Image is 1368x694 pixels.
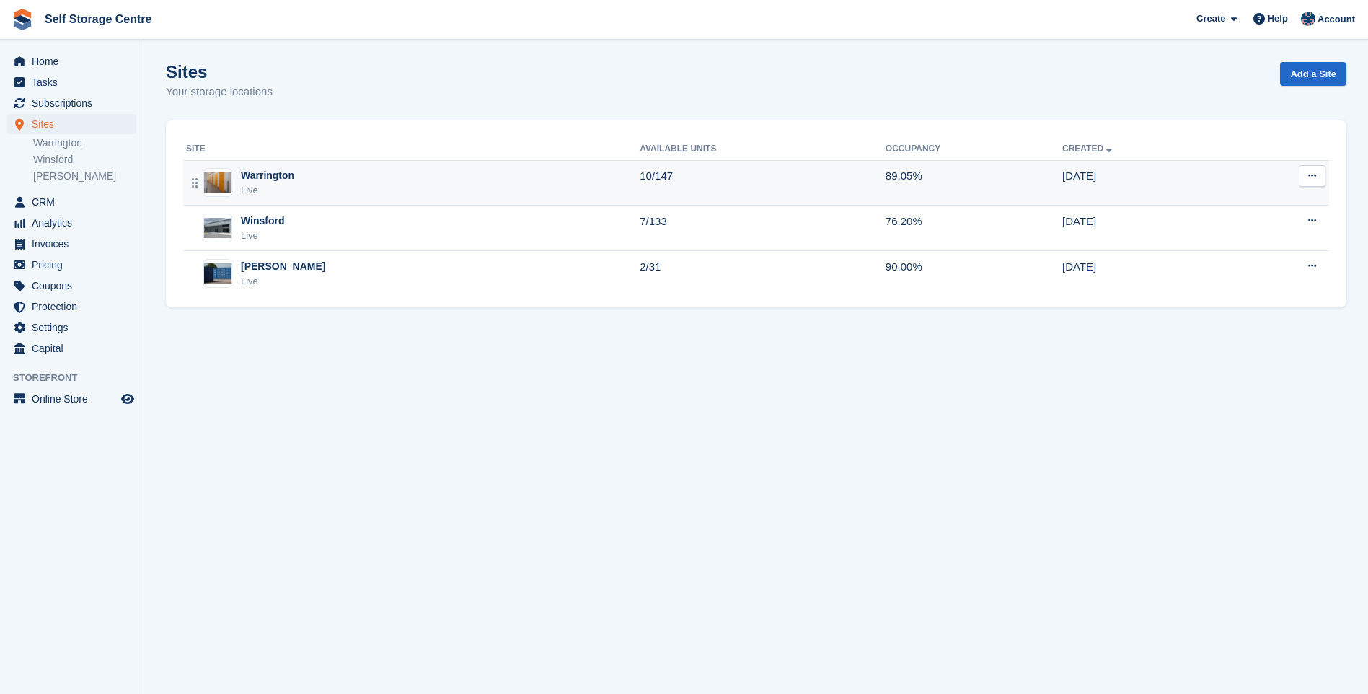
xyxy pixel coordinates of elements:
th: Available Units [640,138,886,161]
a: menu [7,338,136,359]
a: Winsford [33,153,136,167]
span: Sites [32,114,118,134]
div: Warrington [241,168,294,183]
span: Capital [32,338,118,359]
span: Coupons [32,276,118,296]
span: CRM [32,192,118,212]
div: Winsford [241,214,285,229]
a: menu [7,276,136,296]
a: menu [7,114,136,134]
span: Home [32,51,118,71]
span: Analytics [32,213,118,233]
a: menu [7,297,136,317]
a: Self Storage Centre [39,7,157,31]
span: Create [1196,12,1225,26]
span: Tasks [32,72,118,92]
th: Site [183,138,640,161]
img: Image of Arley site [204,263,231,284]
a: menu [7,255,136,275]
span: Help [1268,12,1288,26]
td: 90.00% [886,251,1062,296]
a: Add a Site [1280,62,1346,86]
a: menu [7,389,136,409]
span: Invoices [32,234,118,254]
span: Subscriptions [32,93,118,113]
a: menu [7,234,136,254]
a: Warrington [33,136,136,150]
th: Occupancy [886,138,1062,161]
span: Pricing [32,255,118,275]
td: 89.05% [886,160,1062,206]
span: Protection [32,297,118,317]
img: stora-icon-8386f47178a22dfd0bd8f6a31ec36ba5ce8667c1dd55bd0f319d3a0aa187defe.svg [12,9,33,30]
a: menu [7,93,136,113]
a: menu [7,51,136,71]
img: Clair Cole [1301,12,1315,26]
img: Image of Warrington site [204,172,231,193]
span: Settings [32,317,118,338]
a: [PERSON_NAME] [33,170,136,183]
div: Live [241,183,294,198]
td: 2/31 [640,251,886,296]
td: 10/147 [640,160,886,206]
div: [PERSON_NAME] [241,259,325,274]
div: Live [241,229,285,243]
a: menu [7,317,136,338]
td: [DATE] [1062,206,1231,251]
h1: Sites [166,62,273,82]
div: Live [241,274,325,289]
span: Storefront [13,371,144,385]
a: menu [7,213,136,233]
span: Account [1318,12,1355,27]
a: Preview store [119,390,136,408]
td: 76.20% [886,206,1062,251]
a: menu [7,72,136,92]
td: [DATE] [1062,251,1231,296]
span: Online Store [32,389,118,409]
a: Created [1062,144,1115,154]
a: menu [7,192,136,212]
img: Image of Winsford site [204,218,231,238]
td: [DATE] [1062,160,1231,206]
td: 7/133 [640,206,886,251]
p: Your storage locations [166,84,273,100]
